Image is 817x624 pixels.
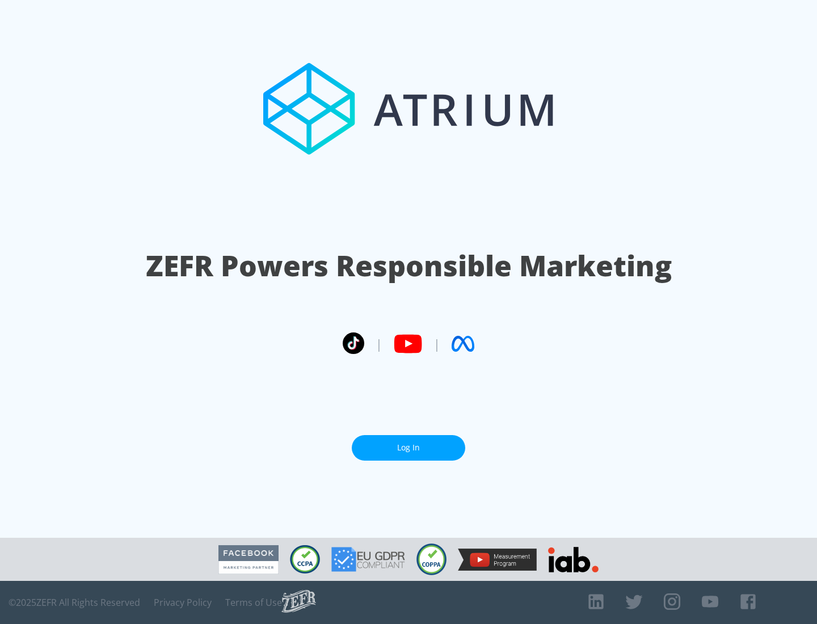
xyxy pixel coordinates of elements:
span: | [433,335,440,352]
img: YouTube Measurement Program [458,549,537,571]
img: COPPA Compliant [416,543,447,575]
img: CCPA Compliant [290,545,320,574]
img: Facebook Marketing Partner [218,545,279,574]
a: Terms of Use [225,597,282,608]
img: GDPR Compliant [331,547,405,572]
a: Log In [352,435,465,461]
a: Privacy Policy [154,597,212,608]
span: © 2025 ZEFR All Rights Reserved [9,597,140,608]
h1: ZEFR Powers Responsible Marketing [146,246,672,285]
img: IAB [548,547,599,572]
span: | [376,335,382,352]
